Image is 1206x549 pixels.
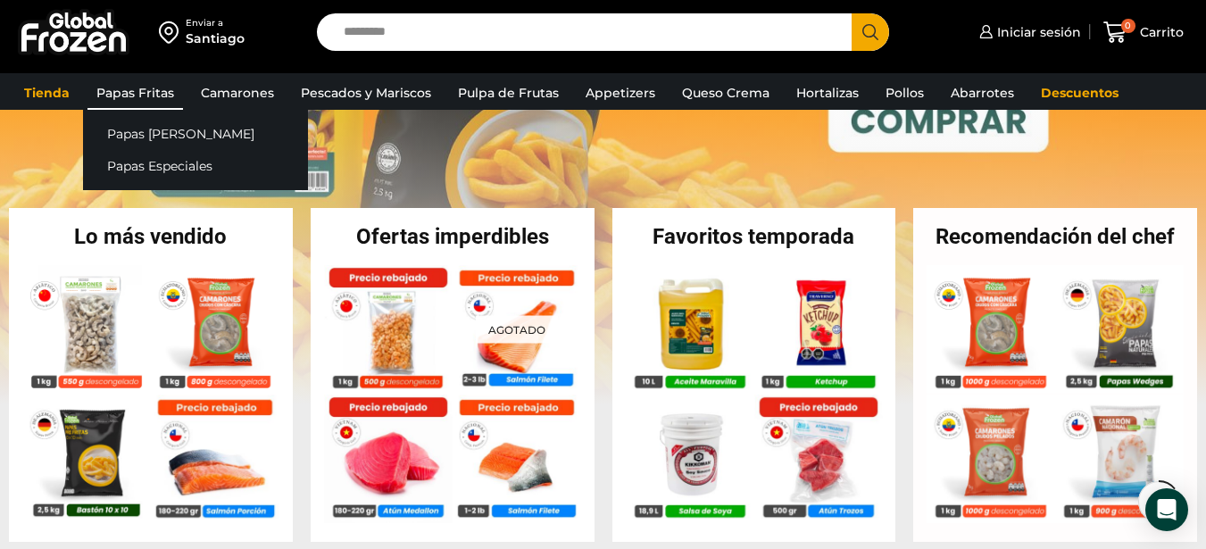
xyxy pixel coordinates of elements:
a: 0 Carrito [1099,12,1188,54]
a: Pescados y Mariscos [292,76,440,110]
a: Pollos [877,76,933,110]
a: Descuentos [1032,76,1127,110]
h2: Lo más vendido [9,226,293,247]
div: Enviar a [186,17,245,29]
img: address-field-icon.svg [159,17,186,47]
h2: Ofertas imperdibles [311,226,595,247]
a: Papas Fritas [87,76,183,110]
a: Abarrotes [942,76,1023,110]
div: Santiago [186,29,245,47]
a: Pulpa de Frutas [449,76,568,110]
a: Tienda [15,76,79,110]
a: Hortalizas [787,76,868,110]
div: Open Intercom Messenger [1145,488,1188,531]
a: Iniciar sesión [975,14,1081,50]
span: 0 [1121,19,1135,33]
a: Appetizers [577,76,664,110]
a: Queso Crema [673,76,778,110]
span: Iniciar sesión [993,23,1081,41]
h2: Recomendación del chef [913,226,1197,247]
button: Search button [852,13,889,51]
p: Agotado [476,316,558,344]
h2: Favoritos temporada [612,226,896,247]
a: Papas Especiales [83,150,308,183]
a: Papas [PERSON_NAME] [83,117,308,150]
span: Carrito [1135,23,1184,41]
a: Camarones [192,76,283,110]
